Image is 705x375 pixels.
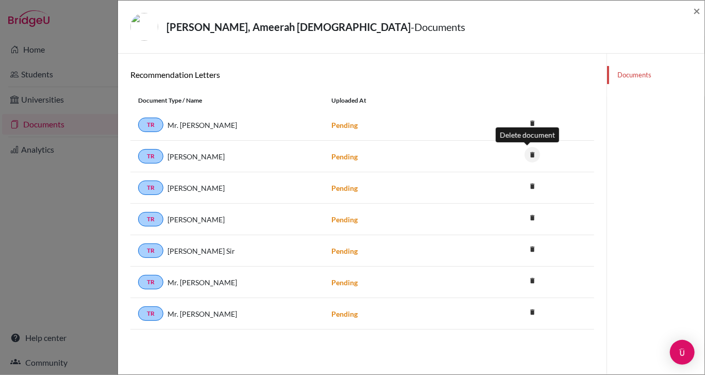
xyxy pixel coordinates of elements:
span: - Documents [411,21,465,33]
strong: Pending [331,152,358,161]
h6: Recommendation Letters [130,70,594,79]
a: delete [525,274,540,288]
span: × [693,3,700,18]
span: [PERSON_NAME] [167,151,225,162]
a: TR [138,306,163,321]
i: delete [525,210,540,225]
a: delete [525,211,540,225]
a: delete [525,149,540,162]
i: delete [525,304,540,320]
div: Document Type / Name [130,96,324,105]
a: TR [138,149,163,164]
a: TR [138,212,163,226]
strong: Pending [331,184,358,192]
a: TR [138,118,163,132]
div: Delete document [496,127,559,142]
a: TR [138,243,163,258]
span: [PERSON_NAME] Sir [167,246,235,256]
a: Documents [607,66,704,84]
strong: Pending [331,247,358,255]
strong: Pending [331,215,358,224]
a: TR [138,275,163,289]
a: delete [525,180,540,194]
i: delete [525,241,540,257]
span: Mr. [PERSON_NAME] [167,308,237,319]
strong: Pending [331,309,358,318]
i: delete [525,116,540,131]
span: [PERSON_NAME] [167,183,225,193]
i: delete [525,147,540,162]
strong: Pending [331,121,358,129]
a: delete [525,306,540,320]
strong: Pending [331,278,358,287]
strong: [PERSON_NAME], Ameerah [DEMOGRAPHIC_DATA] [166,21,411,33]
a: TR [138,181,163,195]
div: Open Intercom Messenger [670,340,695,365]
a: delete [525,243,540,257]
a: delete [525,117,540,131]
span: Mr. [PERSON_NAME] [167,120,237,131]
i: delete [525,178,540,194]
span: [PERSON_NAME] [167,214,225,225]
button: Close [693,5,700,17]
i: delete [525,273,540,288]
span: Mr. [PERSON_NAME] [167,277,237,288]
div: Uploaded at [324,96,478,105]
